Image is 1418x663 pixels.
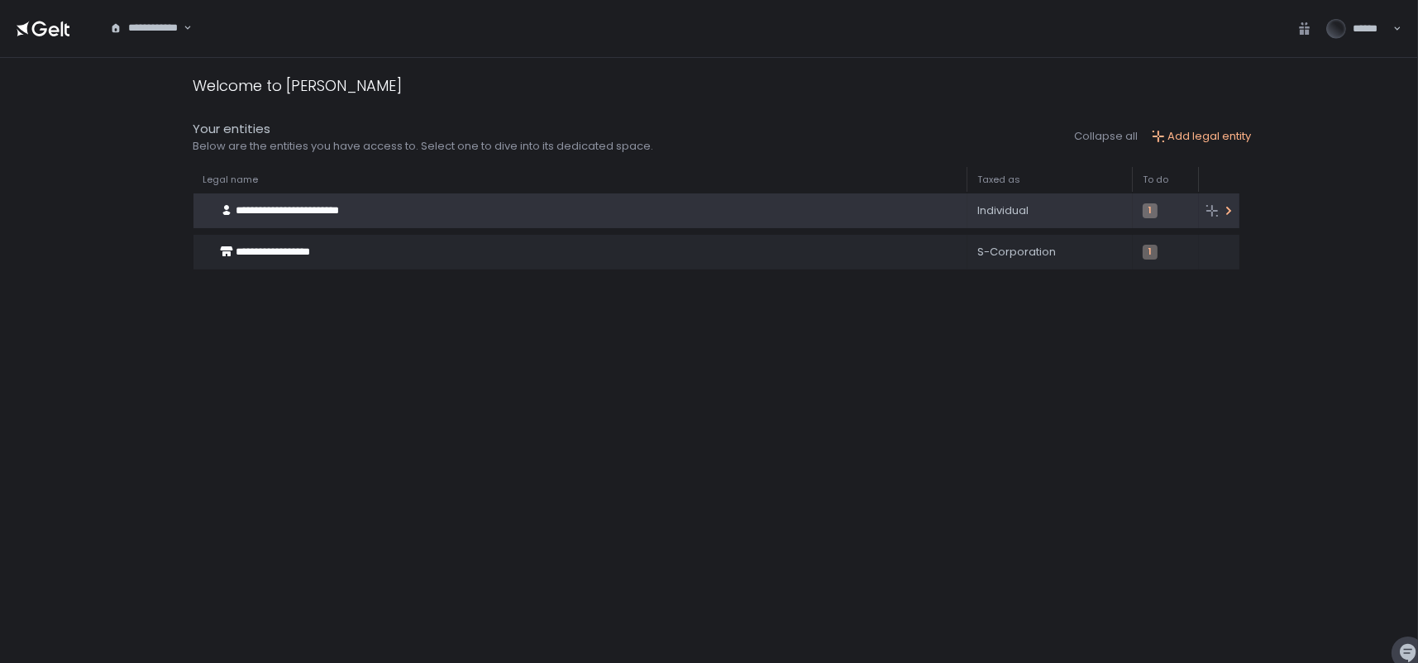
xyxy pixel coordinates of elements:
[1143,174,1168,186] span: To do
[977,174,1020,186] span: Taxed as
[1143,245,1158,260] span: 1
[1143,203,1158,218] span: 1
[1152,129,1252,144] button: Add legal entity
[203,174,259,186] span: Legal name
[977,245,1123,260] div: S-Corporation
[193,139,654,154] div: Below are the entities you have access to. Select one to dive into its dedicated space.
[110,36,182,52] input: Search for option
[1075,129,1139,144] button: Collapse all
[977,203,1123,218] div: Individual
[193,74,403,97] div: Welcome to [PERSON_NAME]
[99,12,192,46] div: Search for option
[193,120,654,139] div: Your entities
